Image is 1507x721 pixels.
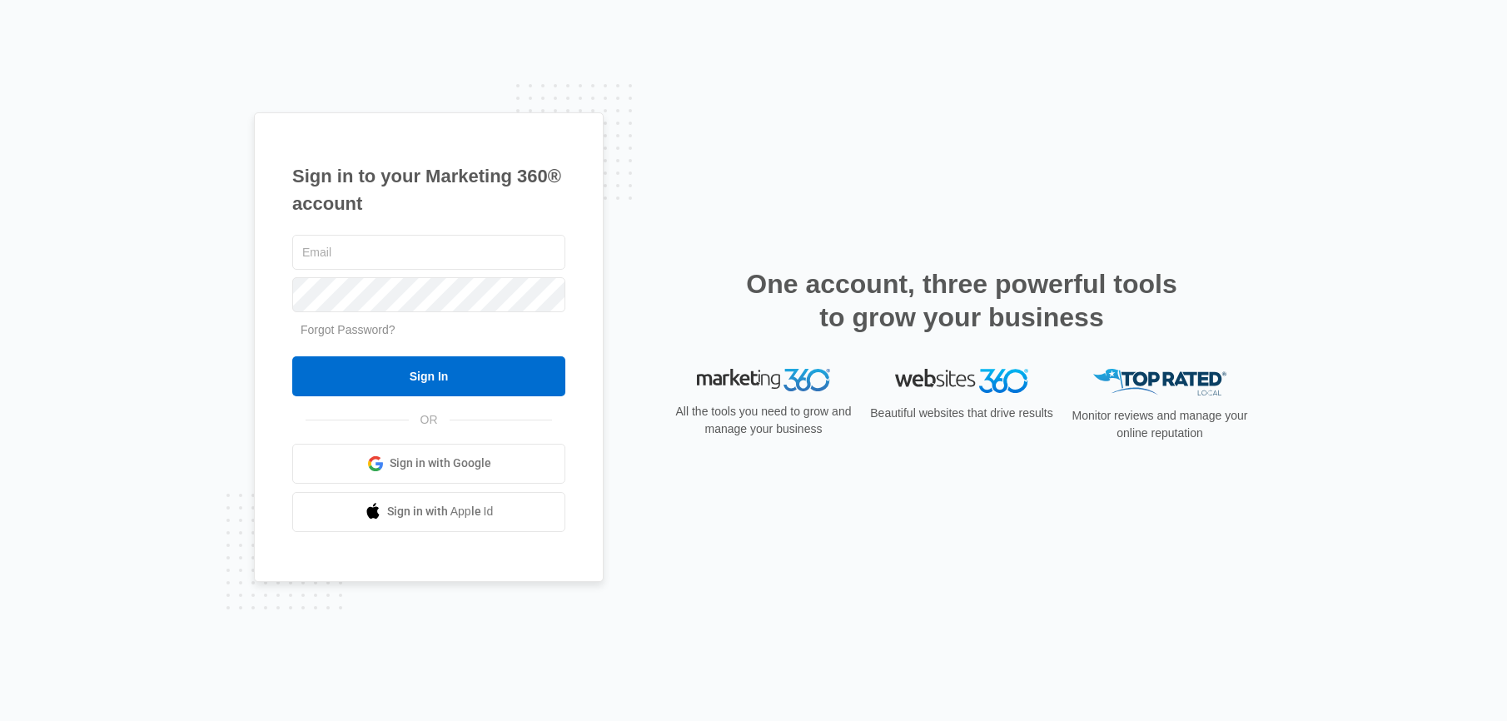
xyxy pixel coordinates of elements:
p: All the tools you need to grow and manage your business [670,403,857,438]
a: Sign in with Apple Id [292,492,565,532]
a: Sign in with Google [292,444,565,484]
a: Forgot Password? [301,323,395,336]
span: Sign in with Google [390,455,491,472]
h1: Sign in to your Marketing 360® account [292,162,565,217]
img: Top Rated Local [1093,369,1226,396]
input: Email [292,235,565,270]
h2: One account, three powerful tools to grow your business [741,267,1182,334]
span: OR [409,411,450,429]
p: Beautiful websites that drive results [868,405,1055,422]
img: Marketing 360 [697,369,830,392]
img: Websites 360 [895,369,1028,393]
span: Sign in with Apple Id [387,503,494,520]
p: Monitor reviews and manage your online reputation [1067,407,1253,442]
input: Sign In [292,356,565,396]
